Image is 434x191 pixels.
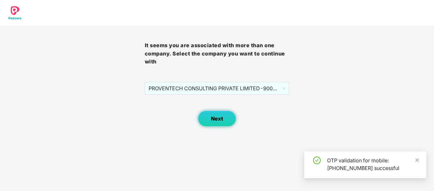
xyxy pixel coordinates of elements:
[198,111,236,127] button: Next
[211,116,223,122] span: Next
[145,41,290,66] h3: It seems you are associated with more than one company. Select the company you want to continue with
[415,158,419,162] span: close
[313,157,321,164] span: check-circle
[327,157,419,172] div: OTP validation for mobile: [PHONE_NUMBER] successful
[149,82,286,94] span: PROVENTECH CONSULTING PRIVATE LIMITED - 900912 - ADMIN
